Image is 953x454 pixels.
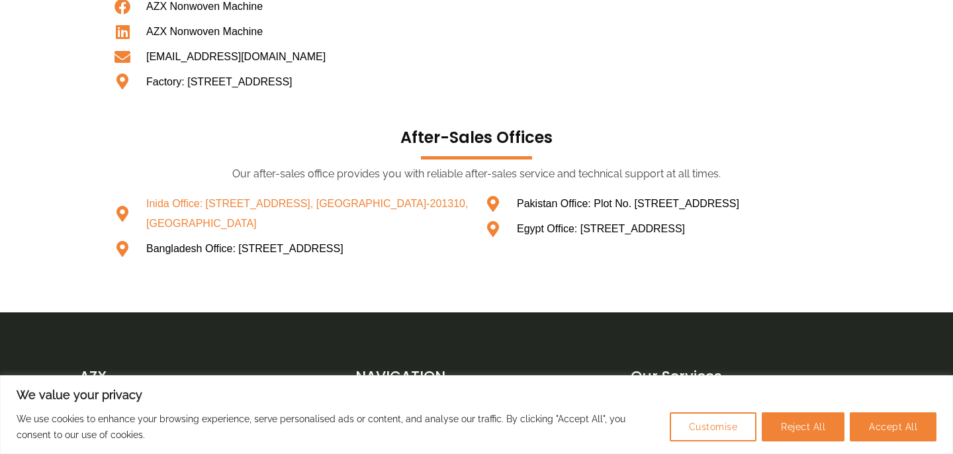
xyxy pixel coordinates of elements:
[143,239,343,259] span: Bangladesh Office: [STREET_ADDRESS]
[113,47,470,67] a: [EMAIL_ADDRESS][DOMAIN_NAME]
[106,167,847,181] div: Our after-sales office provides you with reliable after-sales service and technical support at al...
[143,47,326,67] span: [EMAIL_ADDRESS][DOMAIN_NAME]
[17,387,936,403] p: We value your privacy
[143,194,470,233] span: Inida Office: [STREET_ADDRESS], [GEOGRAPHIC_DATA]-201310, [GEOGRAPHIC_DATA]
[143,22,263,42] span: AZX Nonwoven Machine
[143,72,293,92] span: Factory: [STREET_ADDRESS]
[850,412,936,441] button: Accept All
[106,127,847,148] h3: after-sales offices
[762,412,844,441] button: Reject All
[17,411,660,443] p: We use cookies to enhance your browsing experience, serve personalised ads or content, and analys...
[514,219,685,239] span: Egypt Office: [STREET_ADDRESS]
[631,365,874,387] h2: Our Services
[79,365,322,387] h2: AZX
[355,365,598,387] h2: NAVIGATION
[670,412,757,441] button: Customise
[514,194,739,214] span: Pakistan Office: Plot No. [STREET_ADDRESS]
[113,22,470,42] a: AZX Nonwoven Machine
